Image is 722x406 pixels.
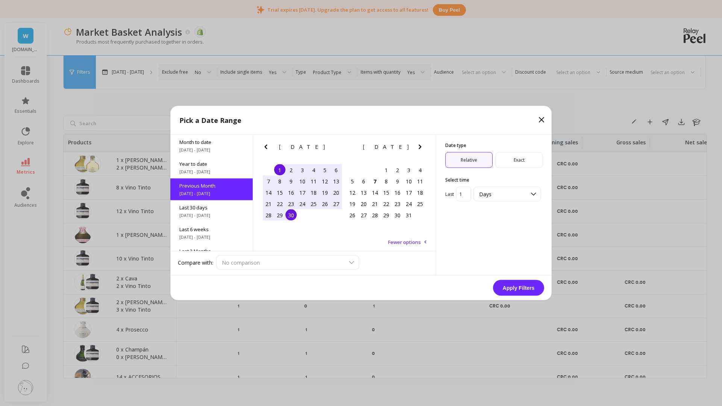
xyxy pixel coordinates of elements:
[358,198,369,209] div: Choose Monday, October 20th, 2025
[263,187,274,198] div: Choose Sunday, September 14th, 2025
[274,209,285,221] div: Choose Monday, September 29th, 2025
[345,142,357,155] button: Previous Month
[331,187,342,198] div: Choose Saturday, September 20th, 2025
[261,142,273,155] button: Previous Month
[179,204,244,211] span: Last 30 days
[179,182,244,189] span: Previous Month
[416,142,428,155] button: Next Month
[274,176,285,187] div: Choose Monday, September 8th, 2025
[369,209,381,221] div: Choose Tuesday, October 28th, 2025
[347,209,358,221] div: Choose Sunday, October 26th, 2025
[297,198,308,209] div: Choose Wednesday, September 24th, 2025
[392,198,403,209] div: Choose Thursday, October 23rd, 2025
[279,144,326,150] span: [DATE]
[285,164,297,176] div: Choose Tuesday, September 2nd, 2025
[297,176,308,187] div: Choose Wednesday, September 10th, 2025
[414,187,426,198] div: Choose Saturday, October 18th, 2025
[274,187,285,198] div: Choose Monday, September 15th, 2025
[179,212,244,218] span: [DATE] - [DATE]
[319,198,331,209] div: Choose Friday, September 26th, 2025
[331,176,342,187] div: Choose Saturday, September 13th, 2025
[445,191,454,197] span: Last
[263,209,274,221] div: Choose Sunday, September 28th, 2025
[179,161,244,167] span: Year to date
[414,176,426,187] div: Choose Saturday, October 11th, 2025
[319,164,331,176] div: Choose Friday, September 5th, 2025
[381,209,392,221] div: Choose Wednesday, October 29th, 2025
[445,142,543,148] span: Date type
[331,198,342,209] div: Choose Saturday, September 27th, 2025
[263,198,274,209] div: Choose Sunday, September 21st, 2025
[179,147,244,153] span: [DATE] - [DATE]
[403,176,414,187] div: Choose Friday, October 10th, 2025
[347,164,426,221] div: month 2025-10
[178,259,213,266] label: Compare with:
[493,280,544,296] button: Apply Filters
[347,187,358,198] div: Choose Sunday, October 12th, 2025
[297,164,308,176] div: Choose Wednesday, September 3rd, 2025
[308,198,319,209] div: Choose Thursday, September 25th, 2025
[285,209,297,221] div: Choose Tuesday, September 30th, 2025
[381,187,392,198] div: Choose Wednesday, October 15th, 2025
[388,239,421,245] span: Fewer options
[369,198,381,209] div: Choose Tuesday, October 21st, 2025
[369,187,381,198] div: Choose Tuesday, October 14th, 2025
[179,234,244,240] span: [DATE] - [DATE]
[297,187,308,198] div: Choose Wednesday, September 17th, 2025
[414,198,426,209] div: Choose Saturday, October 25th, 2025
[392,209,403,221] div: Choose Thursday, October 30th, 2025
[332,142,344,155] button: Next Month
[358,209,369,221] div: Choose Monday, October 27th, 2025
[496,152,543,168] span: Exact
[179,169,244,175] span: [DATE] - [DATE]
[403,164,414,176] div: Choose Friday, October 3rd, 2025
[445,152,493,168] span: Relative
[347,176,358,187] div: Choose Sunday, October 5th, 2025
[392,176,403,187] div: Choose Thursday, October 9th, 2025
[369,176,381,187] div: Choose Tuesday, October 7th, 2025
[331,164,342,176] div: Choose Saturday, September 6th, 2025
[392,187,403,198] div: Choose Thursday, October 16th, 2025
[479,191,491,198] span: Days
[445,177,543,183] span: Select time
[179,115,241,126] p: Pick a Date Range
[274,198,285,209] div: Choose Monday, September 22nd, 2025
[358,176,369,187] div: Choose Monday, October 6th, 2025
[179,191,244,197] span: [DATE] - [DATE]
[381,198,392,209] div: Choose Wednesday, October 22nd, 2025
[179,139,244,145] span: Month to date
[347,198,358,209] div: Choose Sunday, October 19th, 2025
[263,164,342,221] div: month 2025-09
[285,176,297,187] div: Choose Tuesday, September 9th, 2025
[285,198,297,209] div: Choose Tuesday, September 23rd, 2025
[308,176,319,187] div: Choose Thursday, September 11th, 2025
[381,176,392,187] div: Choose Wednesday, October 8th, 2025
[381,164,392,176] div: Choose Wednesday, October 1st, 2025
[263,176,274,187] div: Choose Sunday, September 7th, 2025
[403,187,414,198] div: Choose Friday, October 17th, 2025
[414,164,426,176] div: Choose Saturday, October 4th, 2025
[363,144,410,150] span: [DATE]
[319,176,331,187] div: Choose Friday, September 12th, 2025
[285,187,297,198] div: Choose Tuesday, September 16th, 2025
[319,187,331,198] div: Choose Friday, September 19th, 2025
[179,248,244,255] span: Last 3 Months
[403,209,414,221] div: Choose Friday, October 31st, 2025
[308,164,319,176] div: Choose Thursday, September 4th, 2025
[274,164,285,176] div: Choose Monday, September 1st, 2025
[392,164,403,176] div: Choose Thursday, October 2nd, 2025
[403,198,414,209] div: Choose Friday, October 24th, 2025
[179,226,244,233] span: Last 6 weeks
[358,187,369,198] div: Choose Monday, October 13th, 2025
[308,187,319,198] div: Choose Thursday, September 18th, 2025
